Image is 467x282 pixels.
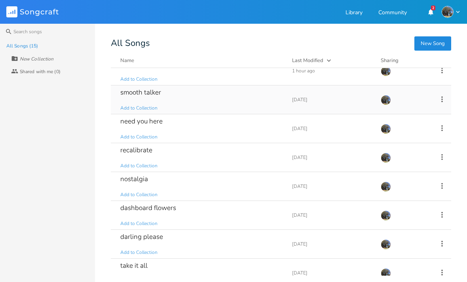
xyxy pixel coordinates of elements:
div: All Songs (15) [6,44,38,48]
span: Add to Collection [120,163,158,169]
div: need you here [120,118,163,125]
div: [DATE] [292,184,371,189]
div: [DATE] [292,155,371,160]
div: dashboard flowers [120,204,176,211]
div: nostalgia [120,176,148,182]
span: Add to Collection [120,191,158,198]
span: Add to Collection [120,134,158,140]
div: New Collection [20,57,53,61]
img: zoë [381,210,391,221]
span: Add to Collection [120,220,158,227]
button: New Song [414,36,451,51]
div: [DATE] [292,126,371,131]
img: zoë [381,239,391,250]
img: zoë [381,124,391,134]
span: Add to Collection [120,105,158,112]
div: recalibrate [120,147,152,153]
img: zoë [381,153,391,163]
div: take it all [120,262,148,269]
span: Add to Collection [120,76,158,83]
div: All Songs [111,40,451,47]
div: 2 [431,6,435,10]
img: zoë [381,182,391,192]
div: darling please [120,233,163,240]
div: [DATE] [292,242,371,246]
div: Last Modified [292,57,323,64]
div: Shared with me (0) [20,69,61,74]
img: zoë [381,95,391,105]
div: Sharing [381,57,428,64]
div: smooth talker [120,89,161,96]
div: [DATE] [292,213,371,218]
div: [DATE] [292,97,371,102]
div: 1 hour ago [292,68,371,73]
img: zoë [381,66,391,76]
button: Last Modified [292,57,371,64]
a: Community [378,10,407,17]
img: zoë [381,268,391,278]
span: Add to Collection [120,249,158,256]
button: 2 [423,5,439,19]
div: Name [120,57,134,64]
button: Name [120,57,283,64]
img: zoë [442,6,454,18]
a: Library [346,10,363,17]
div: [DATE] [292,271,371,275]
